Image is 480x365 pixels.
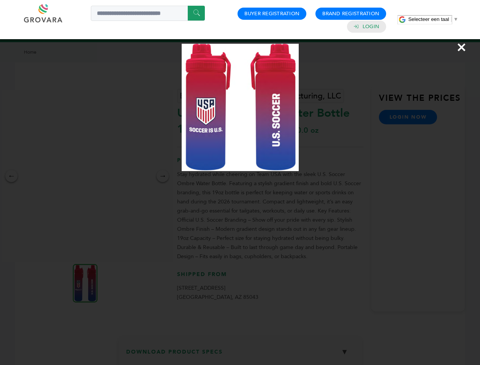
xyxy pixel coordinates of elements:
span: Selecteer een taal [408,16,449,22]
a: Selecteer een taal​ [408,16,458,22]
img: Image Preview [182,44,299,171]
span: ▼ [453,16,458,22]
a: Brand Registration [322,10,379,17]
a: Buyer Registration [244,10,299,17]
input: Search a product or brand... [91,6,205,21]
a: Login [363,23,379,30]
span: × [456,36,467,58]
